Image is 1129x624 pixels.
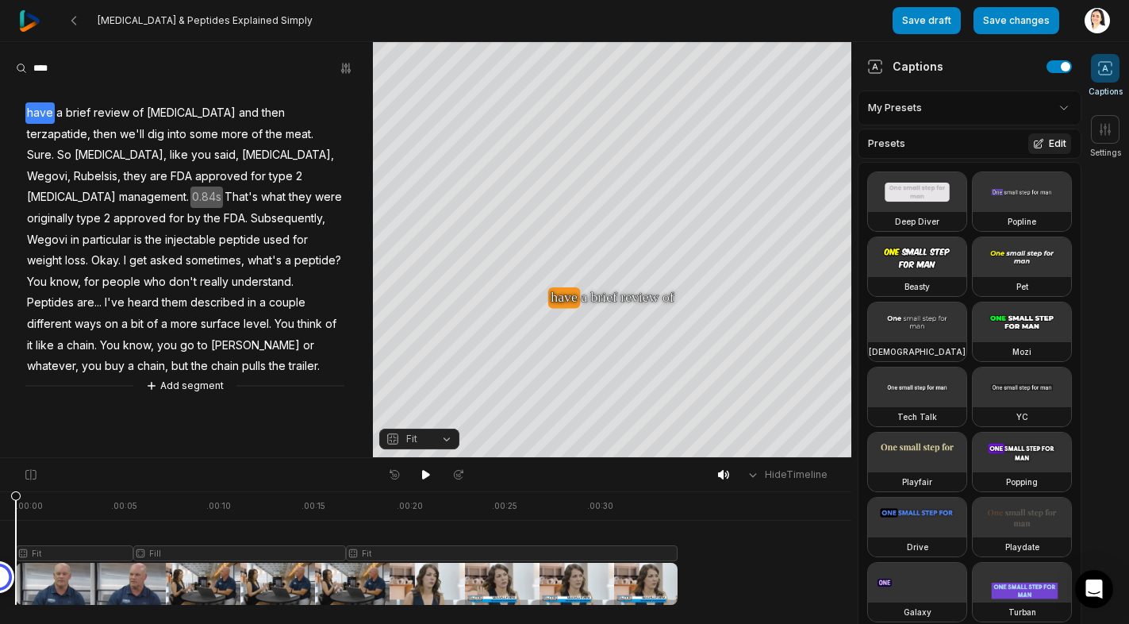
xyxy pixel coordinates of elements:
[1005,541,1039,553] h3: Playdate
[184,250,246,272] span: sometimes,
[25,314,73,335] span: different
[81,229,132,251] span: particular
[148,250,184,272] span: asked
[202,208,222,229] span: the
[169,166,194,187] span: FDA
[249,208,327,229] span: Subsequently,
[902,476,932,488] h3: Playfair
[973,7,1059,34] button: Save changes
[117,187,190,208] span: management.
[858,129,1081,159] div: Presets
[194,166,249,187] span: approved
[217,229,262,251] span: peptide
[25,208,75,229] span: originally
[146,124,166,145] span: dig
[188,124,220,145] span: some
[167,272,198,293] span: don't
[72,166,122,187] span: Rubelsis,
[25,102,55,124] span: have
[240,356,267,377] span: pulls
[56,144,73,166] span: So
[121,335,156,356] span: know,
[895,215,939,228] h3: Deep Diver
[145,102,237,124] span: [MEDICAL_DATA]
[103,314,120,335] span: on
[83,272,101,293] span: for
[122,250,128,272] span: I
[90,250,122,272] span: Okay.
[55,102,64,124] span: a
[1016,410,1028,423] h3: YC
[73,144,168,166] span: [MEDICAL_DATA],
[1028,133,1071,154] button: Edit
[267,292,307,314] span: couple
[132,229,144,251] span: is
[1006,476,1038,488] h3: Popping
[250,124,264,145] span: of
[209,356,240,377] span: chain
[25,144,56,166] span: Sure.
[406,432,417,446] span: Fit
[313,187,344,208] span: were
[199,314,242,335] span: surface
[301,335,316,356] span: or
[144,229,163,251] span: the
[904,280,930,293] h3: Beasty
[264,124,284,145] span: the
[186,208,202,229] span: by
[858,91,1081,125] div: My Presets
[1008,215,1036,228] h3: Popline
[25,124,92,145] span: terzapatide,
[129,314,145,335] span: bit
[293,250,343,272] span: peptide?
[237,102,260,124] span: and
[213,144,240,166] span: said,
[48,272,83,293] span: know,
[142,272,167,293] span: who
[1075,570,1113,608] div: Open Intercom Messenger
[867,58,943,75] div: Captions
[230,272,295,293] span: understand.
[294,166,304,187] span: 2
[267,166,294,187] span: type
[64,102,92,124] span: brief
[73,314,103,335] span: ways
[1090,115,1121,159] button: Settings
[223,187,259,208] span: That's
[160,292,189,314] span: them
[65,335,98,356] span: chain.
[25,335,34,356] span: it
[98,14,313,27] span: [MEDICAL_DATA] & Peptides Explained Simply
[25,250,63,272] span: weight
[220,124,250,145] span: more
[143,377,227,395] button: Add segment
[103,356,126,377] span: buy
[63,250,90,272] span: loss.
[25,272,48,293] span: You
[267,356,287,377] span: the
[25,166,72,187] span: Wegovi,
[262,229,291,251] span: used
[249,166,267,187] span: for
[80,356,103,377] span: you
[291,229,309,251] span: for
[170,356,190,377] span: but
[167,208,186,229] span: for
[25,292,75,314] span: Peptides
[25,229,69,251] span: Wegovi
[168,144,190,166] span: like
[260,102,286,124] span: then
[34,335,56,356] span: like
[904,606,931,618] h3: Galaxy
[25,187,117,208] span: [MEDICAL_DATA]
[240,144,336,166] span: [MEDICAL_DATA],
[103,292,126,314] span: I've
[198,272,230,293] span: really
[258,292,267,314] span: a
[379,429,459,449] button: Fit
[246,292,258,314] span: in
[189,292,246,314] span: described
[75,208,102,229] span: type
[893,7,961,34] button: Save draft
[156,335,179,356] span: you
